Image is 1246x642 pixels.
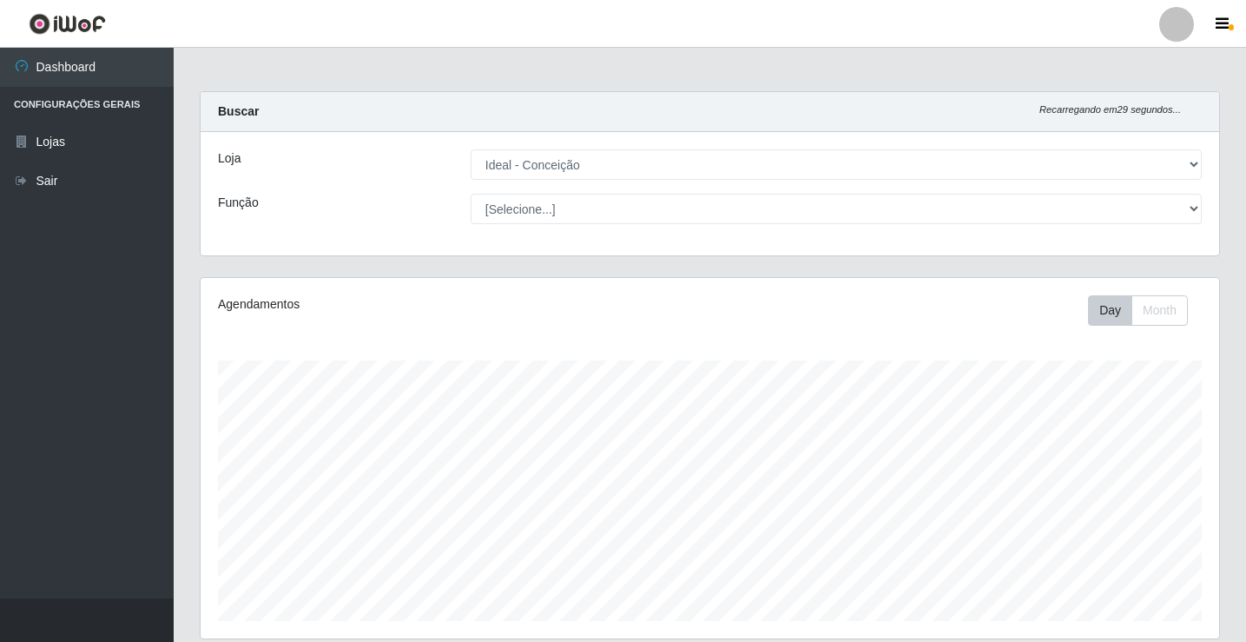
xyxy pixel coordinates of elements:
[218,194,259,212] label: Função
[218,104,259,118] strong: Buscar
[218,149,241,168] label: Loja
[1088,295,1202,326] div: Toolbar with button groups
[1088,295,1132,326] button: Day
[218,295,613,314] div: Agendamentos
[29,13,106,35] img: CoreUI Logo
[1131,295,1188,326] button: Month
[1088,295,1188,326] div: First group
[1039,104,1181,115] i: Recarregando em 29 segundos...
